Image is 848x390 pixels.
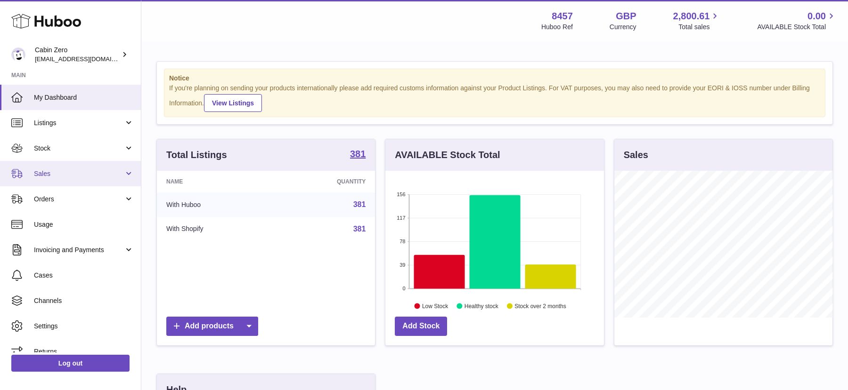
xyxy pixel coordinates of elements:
td: With Huboo [157,192,275,217]
a: Add products [166,317,258,336]
a: View Listings [204,94,262,112]
a: 381 [353,200,366,208]
strong: GBP [616,10,636,23]
text: 117 [397,215,405,221]
a: Log out [11,355,130,372]
span: My Dashboard [34,93,134,102]
div: Currency [610,23,636,32]
span: Total sales [678,23,720,32]
strong: Notice [169,74,820,83]
span: Stock [34,144,124,153]
a: Add Stock [395,317,447,336]
div: Huboo Ref [541,23,573,32]
a: 381 [353,225,366,233]
text: 156 [397,191,405,197]
h3: AVAILABLE Stock Total [395,149,500,161]
a: 0.00 AVAILABLE Stock Total [757,10,837,32]
text: Stock over 2 months [515,302,566,309]
text: 39 [400,262,406,268]
span: [EMAIL_ADDRESS][DOMAIN_NAME] [35,55,139,63]
span: Settings [34,322,134,331]
td: With Shopify [157,217,275,241]
a: 381 [350,149,366,160]
strong: 381 [350,149,366,159]
span: 2,800.61 [673,10,710,23]
h3: Sales [624,149,648,161]
span: Invoicing and Payments [34,246,124,255]
span: Cases [34,271,134,280]
img: huboo@cabinzero.com [11,48,25,62]
text: Healthy stock [465,302,499,309]
span: 0.00 [807,10,826,23]
a: 2,800.61 Total sales [673,10,721,32]
span: Sales [34,169,124,178]
span: Usage [34,220,134,229]
span: Listings [34,119,124,127]
span: Orders [34,195,124,204]
span: Returns [34,347,134,356]
div: Cabin Zero [35,46,120,64]
div: If you're planning on sending your products internationally please add required customs informati... [169,84,820,112]
span: Channels [34,296,134,305]
th: Quantity [275,171,375,192]
th: Name [157,171,275,192]
text: Low Stock [422,302,448,309]
h3: Total Listings [166,149,227,161]
span: AVAILABLE Stock Total [757,23,837,32]
text: 78 [400,239,406,244]
text: 0 [403,286,406,291]
strong: 8457 [552,10,573,23]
